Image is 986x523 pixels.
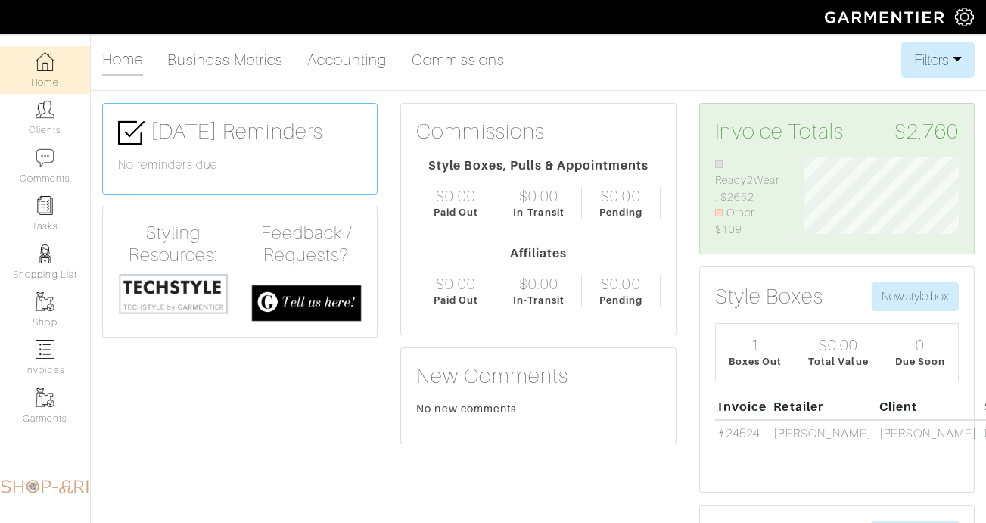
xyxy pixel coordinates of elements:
a: Business Metrics [167,45,283,75]
div: Affiliates [416,244,660,263]
div: 0 [916,336,925,354]
img: garments-icon-b7da505a4dc4fd61783c78ac3ca0ef83fa9d6f193b1c9dc38574b1d14d53ca28.png [36,292,54,311]
h3: Commissions [416,119,545,145]
td: [PERSON_NAME] [876,420,981,465]
h4: Styling Resources: [118,223,229,266]
div: $0.00 [519,275,558,293]
li: Ready2Wear: $2652 [715,157,781,206]
img: gear-icon-white-bd11855cb880d31180b6d7d6211b90ccbf57a29d726f0c71d8c61bd08dd39cc2.png [955,8,974,26]
h3: New Comments [416,363,660,389]
div: Boxes Out [729,354,782,369]
img: stylists-icon-eb353228a002819b7ec25b43dbf5f0378dd9e0616d9560372ff212230b889e62.png [36,244,54,263]
li: Other: $109 [715,205,781,238]
div: $0.00 [601,275,640,293]
div: $0.00 [819,336,858,354]
div: $0.00 [601,187,640,205]
div: Due Soon [895,354,945,369]
a: Accounting [307,45,387,75]
img: comment-icon-a0a6a9ef722e966f86d9cbdc48e553b5cf19dbc54f86b18d962a5391bc8f6eb6.png [36,148,54,167]
th: Client [876,394,981,420]
div: Total Value [808,354,869,369]
div: Paid Out [434,205,478,219]
img: feedback_requests-3821251ac2bd56c73c230f3229a5b25d6eb027adea667894f41107c140538ee0.png [251,285,362,322]
button: Filters [901,42,975,78]
div: $0.00 [436,275,475,293]
div: Pending [599,205,642,219]
h6: No reminders due [118,158,362,173]
img: check-box-icon-36a4915ff3ba2bd8f6e4f29bc755bb66becd62c870f447fc0dd1365fcfddab58.png [118,120,145,146]
td: [PERSON_NAME] [770,420,876,465]
div: $0.00 [519,187,558,205]
img: clients-icon-6bae9207a08558b7cb47a8932f037763ab4055f8c8b6bfacd5dc20c3e0201464.png [36,100,54,119]
a: Home [102,44,143,76]
div: Pending [599,293,642,307]
th: Retailer [770,394,876,420]
h3: Invoice Totals [715,119,959,145]
img: garmentier-logo-header-white-b43fb05a5012e4ada735d5af1a66efaba907eab6374d6393d1fbf88cb4ef424d.png [817,4,955,30]
div: In-Transit [513,205,565,219]
div: $0.00 [436,187,475,205]
a: Commissions [412,45,505,75]
img: techstyle-93310999766a10050dc78ceb7f971a75838126fd19372ce40ba20cdf6a89b94b.png [118,272,229,315]
h4: Feedback / Requests? [251,223,362,266]
div: 1 [751,336,760,354]
img: garments-icon-b7da505a4dc4fd61783c78ac3ca0ef83fa9d6f193b1c9dc38574b1d14d53ca28.png [36,388,54,407]
img: orders-icon-0abe47150d42831381b5fb84f609e132dff9fe21cb692f30cb5eec754e2cba89.png [36,340,54,359]
img: dashboard-icon-dbcd8f5a0b271acd01030246c82b418ddd0df26cd7fceb0bd07c9910d44c42f6.png [36,52,54,71]
a: #24524 [718,427,759,441]
h3: [DATE] Reminders [118,119,362,146]
div: In-Transit [513,293,565,307]
button: New style box [872,282,959,311]
div: Style Boxes, Pulls & Appointments [416,157,660,175]
span: $2,760 [894,119,959,145]
div: No new comments [416,401,660,416]
div: Paid Out [434,293,478,307]
h3: Style Boxes [715,284,824,310]
th: Invoice [715,394,770,420]
img: reminder-icon-8004d30b9f0a5d33ae49ab947aed9ed385cf756f9e5892f1edd6e32f2345188e.png [36,196,54,215]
